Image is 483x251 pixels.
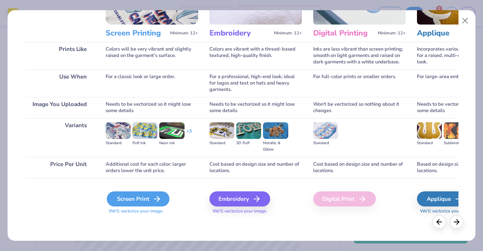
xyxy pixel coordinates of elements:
[236,122,261,139] img: 3D Puff
[263,140,288,153] div: Metallic & Glitter
[25,157,94,178] div: Price Per Unit
[106,97,198,118] div: Needs to be vectorized so it might lose some details
[209,191,270,206] div: Embroidery
[263,122,288,139] img: Metallic & Glitter
[106,122,131,139] img: Standard
[417,140,442,146] div: Standard
[106,42,198,69] div: Colors will be very vibrant and slightly raised on the garment's surface.
[313,191,376,206] div: Digital Print
[132,140,157,146] div: Puff Ink
[417,122,442,139] img: Standard
[106,140,131,146] div: Standard
[25,118,94,157] div: Variants
[25,97,94,118] div: Image You Uploaded
[107,191,169,206] div: Screen Print
[444,140,469,146] div: Sublimated
[313,157,406,178] div: Cost based on design size and number of locations.
[170,31,198,36] span: Minimum: 12+
[209,28,271,38] h3: Embroidery
[159,140,184,146] div: Neon Ink
[313,122,338,139] img: Standard
[209,97,302,118] div: Needs to be vectorized so it might lose some details
[313,97,406,118] div: Won't be vectorized so nothing about it changes
[209,140,234,146] div: Standard
[25,69,94,97] div: Use When
[236,140,261,146] div: 3D Puff
[209,208,302,214] span: We'll vectorize your image.
[209,42,302,69] div: Colors are vibrant with a thread-based textured, high-quality finish.
[209,157,302,178] div: Cost based on design size and number of locations.
[106,208,198,214] span: We'll vectorize your image.
[313,140,338,146] div: Standard
[25,42,94,69] div: Prints Like
[417,191,472,206] div: Applique
[378,31,406,36] span: Minimum: 12+
[106,69,198,97] div: For a classic look or large order.
[106,28,167,38] h3: Screen Printing
[313,69,406,97] div: For full-color prints or smaller orders.
[159,122,184,139] img: Neon Ink
[444,122,469,139] img: Sublimated
[209,122,234,139] img: Standard
[186,128,192,141] div: + 3
[106,157,198,178] div: Additional cost for each color; larger orders lower the unit price.
[132,122,157,139] img: Puff Ink
[313,42,406,69] div: Inks are less vibrant than screen printing; smooth on light garments and raised on dark garments ...
[274,31,302,36] span: Minimum: 12+
[417,28,478,38] h3: Applique
[458,14,472,28] button: Close
[313,28,375,38] h3: Digital Printing
[209,69,302,97] div: For a professional, high-end look; ideal for logos and text on hats and heavy garments.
